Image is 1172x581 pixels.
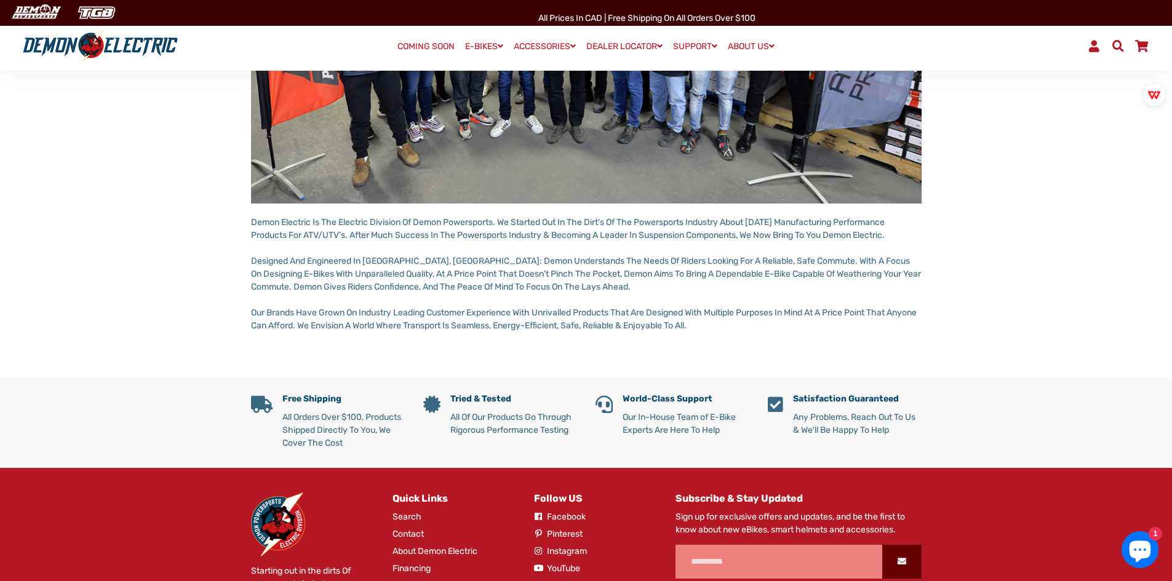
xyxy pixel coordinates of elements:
a: COMING SOON [393,38,459,55]
img: Demon Electric logo [18,30,182,62]
a: Pinterest [534,528,583,540]
h5: Satisfaction Guaranteed [793,394,922,405]
h4: Quick Links [393,492,516,504]
p: All Of Our Products Go Through Rigorous Performance Testing [450,411,577,437]
a: YouTube [534,562,580,575]
span: All Prices in CAD | Free shipping on all orders over $100 [538,13,755,23]
a: ABOUT US [724,38,779,55]
h4: Follow US [534,492,657,504]
h5: World-Class Support [623,394,749,405]
a: ACCESSORIES [509,38,580,55]
inbox-online-store-chat: Shopify online store chat [1118,531,1162,571]
p: Demon Electric Is The Electric Division Of Demon Powersports. We Started Out In The Dirt's Of The... [251,216,922,332]
p: Any Problems, Reach Out To Us & We'll Be Happy To Help [793,411,922,437]
a: Search [393,510,421,523]
a: Contact [393,528,424,540]
img: Demon Electric [6,2,65,23]
a: SUPPORT [669,38,722,55]
p: Sign up for exclusive offers and updates, and be the first to know about new eBikes, smart helmet... [676,510,922,536]
a: E-BIKES [461,38,508,55]
a: Facebook [534,510,586,523]
p: Our In-House Team of E-Bike Experts Are Here To Help [623,411,749,437]
a: About Demon Electric [393,545,477,558]
h5: Free Shipping [282,394,405,405]
a: Instagram [534,545,587,558]
a: DEALER LOCATOR [582,38,667,55]
img: TGB Canada [71,2,122,23]
p: All Orders Over $100, Products Shipped Directly To You, We Cover The Cost [282,411,405,449]
h5: Tried & Tested [450,394,577,405]
a: Financing [393,562,431,575]
img: Demon Electric [251,492,305,556]
h4: Subscribe & Stay Updated [676,492,922,504]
